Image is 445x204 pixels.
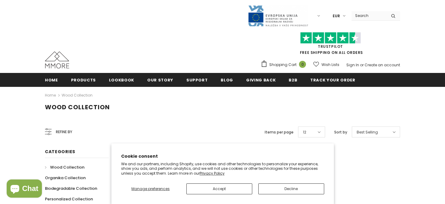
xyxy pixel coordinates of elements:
span: Categories [45,149,75,155]
span: B2B [289,77,297,83]
span: Shopping Cart [269,62,297,68]
a: Our Story [147,73,173,87]
a: Javni Razpis [248,13,308,18]
span: Wood Collection [50,164,84,170]
a: Lookbook [109,73,134,87]
a: Biodegradable Collection [45,183,97,194]
span: Refine by [56,129,72,135]
a: Home [45,92,56,99]
a: Products [71,73,96,87]
a: Track your order [310,73,355,87]
a: B2B [289,73,297,87]
span: Personalized Collection [45,196,93,202]
p: We and our partners, including Shopify, use cookies and other technologies to personalize your ex... [121,162,324,176]
button: Accept [186,183,252,194]
span: Giving back [246,77,276,83]
span: Manage preferences [131,186,170,191]
span: Wish Lists [321,62,339,68]
span: Products [71,77,96,83]
img: Trust Pilot Stars [300,32,361,44]
span: Track your order [310,77,355,83]
a: Sign In [346,62,359,67]
a: Giving back [246,73,276,87]
h2: Cookie consent [121,153,324,160]
span: support [186,77,208,83]
a: Wood Collection [62,93,93,98]
span: FREE SHIPPING ON ALL ORDERS [261,35,400,55]
a: support [186,73,208,87]
a: Wood Collection [45,162,84,173]
a: Privacy Policy [200,171,225,176]
a: Trustpilot [318,44,343,49]
input: Search Site [352,11,386,20]
button: Decline [258,183,324,194]
span: Wood Collection [45,103,110,111]
a: Wish Lists [313,59,339,70]
a: Create an account [365,62,400,67]
span: Our Story [147,77,173,83]
button: Manage preferences [121,183,180,194]
span: Blog [221,77,233,83]
a: Blog [221,73,233,87]
span: Lookbook [109,77,134,83]
span: 12 [303,129,306,135]
img: Javni Razpis [248,5,308,27]
span: Home [45,77,58,83]
label: Sort by [334,129,347,135]
a: Home [45,73,58,87]
label: Items per page [265,129,294,135]
a: Organika Collection [45,173,86,183]
span: 0 [299,61,306,68]
inbox-online-store-chat: Shopify online store chat [5,179,44,199]
span: Best Selling [357,129,378,135]
a: Shopping Cart 0 [261,60,309,69]
span: EUR [333,13,340,19]
img: MMORE Cases [45,51,69,68]
span: Organika Collection [45,175,86,181]
span: Biodegradable Collection [45,186,97,191]
span: or [360,62,364,67]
